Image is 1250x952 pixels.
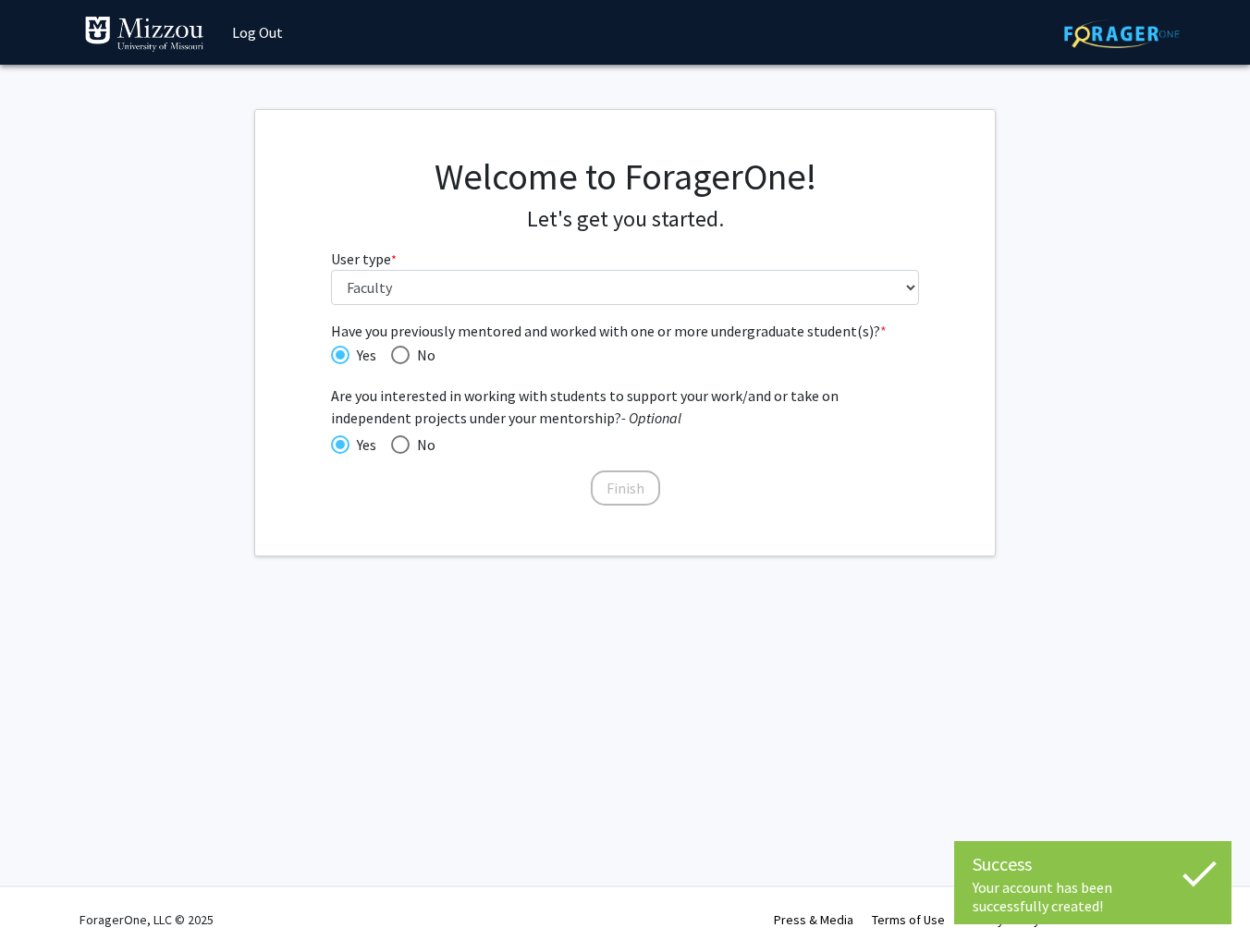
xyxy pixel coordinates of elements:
[80,887,214,952] div: ForagerOne, LLC © 2025
[331,248,397,270] label: User type
[84,16,204,53] img: University of Missouri Logo
[14,869,79,938] iframe: Chat
[331,320,920,342] span: Have you previously mentored and worked with one or more undergraduate student(s)?
[349,433,376,456] span: Yes
[331,154,920,199] h1: Welcome to ForagerOne!
[973,850,1213,878] div: Success
[973,878,1213,915] div: Your account has been successfully created!
[1064,19,1180,48] img: ForagerOne Logo
[591,470,660,506] button: Finish
[331,206,920,233] h4: Let's get you started.
[331,342,920,366] mat-radio-group: Have you previously mentored and worked with one or more undergraduate student(s)?
[621,409,681,427] i: - Optional
[410,344,435,366] span: No
[872,911,945,928] a: Terms of Use
[349,344,376,366] span: Yes
[410,433,435,456] span: No
[331,384,920,429] span: Are you interested in working with students to support your work/and or take on independent proje...
[774,911,853,928] a: Press & Media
